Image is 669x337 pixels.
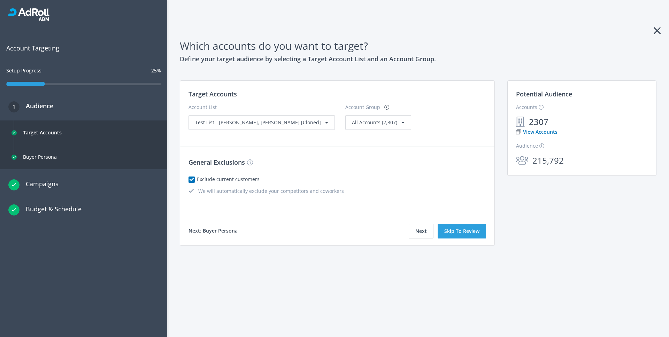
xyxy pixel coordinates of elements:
h3: Campaigns [20,179,59,189]
h3: Budget & Schedule [20,204,82,214]
span: 215,792 [528,154,568,167]
label: Exclude current customers [199,175,260,183]
span: 1 [13,101,15,112]
label: Accounts [516,103,544,111]
h3: Potential Audience [516,89,648,103]
div: Target Accounts [23,124,62,141]
div: Setup Progress [6,67,41,81]
h4: Next: Buyer Persona [189,227,238,235]
div: Test List - [PERSON_NAME], [PERSON_NAME] [Cloned] [195,119,328,126]
h1: Which accounts do you want to target? [180,38,656,54]
h3: Audience [20,101,53,111]
h3: Target Accounts [189,89,486,99]
div: We will automatically exclude your competitors and coworkers [189,187,486,195]
span: Account Targeting [6,43,161,53]
button: Next [409,224,433,238]
span: Test List - [PERSON_NAME], [PERSON_NAME] [Cloned] [195,119,321,126]
span: All Accounts (2,307) [352,119,397,126]
div: All Accounts (2,307) [352,119,405,126]
div: RollWorks [8,8,159,21]
label: Audience [516,142,544,150]
a: View Accounts [516,128,557,136]
div: Buyer Persona [23,149,57,165]
button: Skip To Review [438,224,486,238]
div: Account Group [345,103,380,115]
div: 25% [151,67,161,75]
h3: General Exclusions [189,157,486,167]
h3: Define your target audience by selecting a Target Account List and an Account Group. [180,54,656,64]
span: 2307 [525,115,553,128]
div: Account List [189,103,335,115]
